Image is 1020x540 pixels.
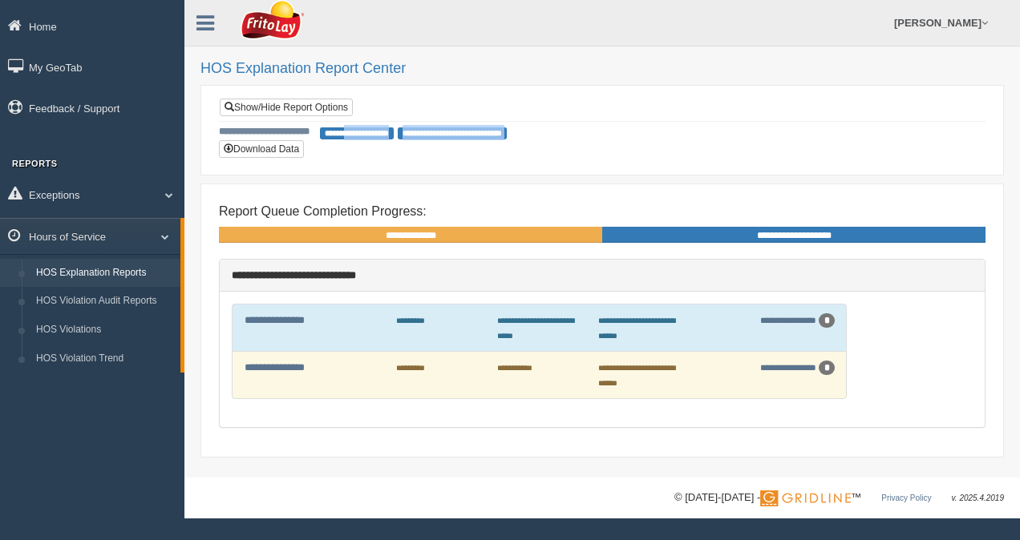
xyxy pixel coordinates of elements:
[219,140,304,158] button: Download Data
[881,494,931,502] a: Privacy Policy
[29,259,180,288] a: HOS Explanation Reports
[952,494,1004,502] span: v. 2025.4.2019
[220,99,353,116] a: Show/Hide Report Options
[200,61,1004,77] h2: HOS Explanation Report Center
[674,490,1004,506] div: © [DATE]-[DATE] - ™
[29,345,180,373] a: HOS Violation Trend
[29,287,180,316] a: HOS Violation Audit Reports
[29,316,180,345] a: HOS Violations
[219,204,986,219] h4: Report Queue Completion Progress:
[760,490,851,506] img: Gridline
